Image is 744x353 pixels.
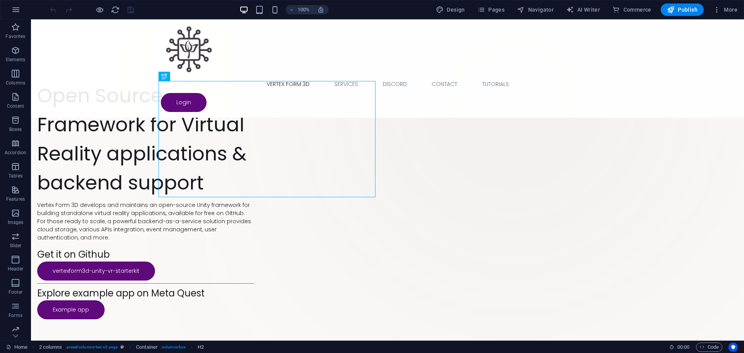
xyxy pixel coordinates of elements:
i: On resize automatically adjust zoom level to fit chosen device. [317,6,324,13]
span: Click to select. Double-click to edit [198,343,204,352]
a: Click to cancel selection. Double-click to open Pages [6,343,28,352]
span: . preset-columns-two-v2-yoga [65,343,117,352]
p: Elements [6,57,26,63]
span: More [713,6,737,14]
span: Pages [477,6,505,14]
span: . columns-box [161,343,186,352]
span: Code [699,343,719,352]
p: Accordion [5,150,26,156]
button: More [710,3,741,16]
p: Content [7,103,24,109]
span: 00 00 [677,343,689,352]
p: Forms [9,312,22,319]
button: Usercentrics [728,343,738,352]
span: : [683,344,684,350]
button: Navigator [514,3,557,16]
p: Features [6,196,25,202]
i: Reload page [111,5,120,14]
span: Navigator [517,6,554,14]
span: Publish [667,6,697,14]
span: Click to select. Double-click to edit [136,343,158,352]
p: Favorites [5,33,25,40]
p: Footer [9,289,22,295]
span: Design [436,6,465,14]
button: Commerce [609,3,654,16]
p: Tables [9,173,22,179]
p: Boxes [9,126,22,133]
span: Commerce [612,6,651,14]
button: 100% [286,5,313,14]
span: AI Writer [566,6,600,14]
i: This element is a customizable preset [121,345,124,349]
div: Design (Ctrl+Alt+Y) [433,3,468,16]
button: Design [433,3,468,16]
p: Header [8,266,23,272]
p: Slider [10,243,22,249]
button: Code [696,343,722,352]
nav: breadcrumb [39,343,204,352]
button: Click here to leave preview mode and continue editing [95,5,104,14]
h6: 100% [297,5,310,14]
span: Click to select. Double-click to edit [39,343,62,352]
h6: Session time [669,343,690,352]
p: Columns [6,80,25,86]
button: reload [110,5,120,14]
button: AI Writer [563,3,603,16]
button: Publish [661,3,704,16]
button: Pages [474,3,508,16]
p: Images [8,219,24,226]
